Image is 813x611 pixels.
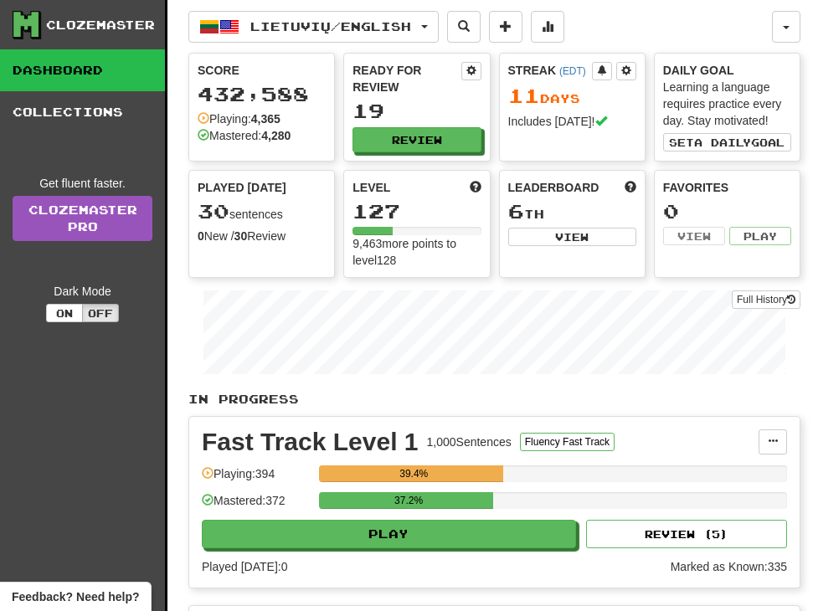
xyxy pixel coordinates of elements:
span: Score more points to level up [470,179,481,196]
span: Open feedback widget [12,588,139,605]
button: On [46,304,83,322]
button: View [508,228,636,246]
div: Clozemaster [46,17,155,33]
strong: 4,365 [251,112,280,126]
button: Off [82,304,119,322]
span: Played [DATE] [198,179,286,196]
strong: 30 [234,229,248,243]
button: Lietuvių/English [188,11,439,43]
button: Seta dailygoal [663,133,791,151]
button: Review (5) [586,520,787,548]
button: Add sentence to collection [489,11,522,43]
span: Leaderboard [508,179,599,196]
div: Fast Track Level 1 [202,429,419,454]
div: sentences [198,201,326,223]
strong: 4,280 [261,129,291,142]
button: Full History [732,290,800,309]
div: Favorites [663,179,791,196]
button: Fluency Fast Track [520,433,615,451]
div: Playing: 394 [202,465,311,493]
a: (EDT) [559,65,586,77]
a: ClozemasterPro [13,196,152,241]
span: Level [352,179,390,196]
div: Daily Goal [663,62,791,79]
button: More stats [531,11,564,43]
div: Streak [508,62,592,79]
p: In Progress [188,391,800,408]
div: Mastered: 372 [202,492,311,520]
button: Review [352,127,481,152]
div: th [508,201,636,223]
div: Score [198,62,326,79]
span: 30 [198,199,229,223]
div: 432,588 [198,84,326,105]
span: Lietuvių / English [250,19,411,33]
div: 19 [352,100,481,121]
div: Mastered: [198,127,291,144]
div: Ready for Review [352,62,461,95]
div: Includes [DATE]! [508,113,636,130]
button: View [663,227,725,245]
div: Playing: [198,110,280,127]
strong: 0 [198,229,204,243]
button: Search sentences [447,11,481,43]
button: Play [729,227,791,245]
div: New / Review [198,228,326,244]
span: Played [DATE]: 0 [202,560,287,573]
div: 1,000 Sentences [427,434,512,450]
span: This week in points, UTC [625,179,636,196]
div: Learning a language requires practice every day. Stay motivated! [663,79,791,129]
div: Dark Mode [13,283,152,300]
div: 0 [663,201,791,222]
div: 39.4% [324,465,503,482]
span: 11 [508,84,540,107]
div: 9,463 more points to level 128 [352,235,481,269]
div: Marked as Known: 335 [671,558,787,575]
div: Get fluent faster. [13,175,152,192]
div: Day s [508,85,636,107]
span: 6 [508,199,524,223]
div: 127 [352,201,481,222]
span: a daily [694,136,751,148]
div: 37.2% [324,492,493,509]
button: Play [202,520,576,548]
